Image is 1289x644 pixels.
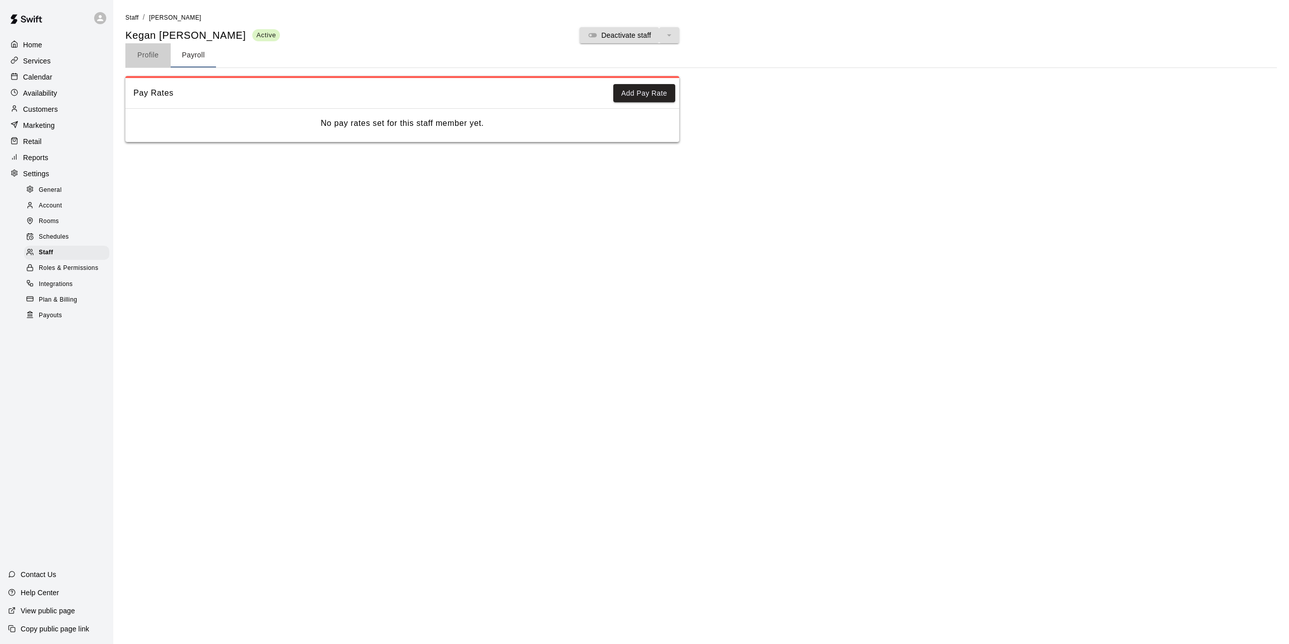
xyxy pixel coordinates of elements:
[125,29,280,42] div: Kegan [PERSON_NAME]
[580,33,679,42] span: You cannot deactivate or delete the owner account.
[125,14,138,21] span: Staff
[39,311,62,321] span: Payouts
[39,279,73,290] span: Integrations
[8,118,105,133] a: Marketing
[252,31,280,39] span: Active
[39,201,62,211] span: Account
[24,199,109,213] div: Account
[39,263,98,273] span: Roles & Permissions
[24,198,113,213] a: Account
[23,153,48,163] p: Reports
[23,72,52,82] p: Calendar
[142,12,145,23] li: /
[23,56,51,66] p: Services
[24,214,109,229] div: Rooms
[8,134,105,149] a: Retail
[21,606,75,616] p: View public page
[8,53,105,68] a: Services
[133,87,613,100] span: Pay Rates
[125,12,1277,23] nav: breadcrumb
[8,69,105,85] a: Calendar
[24,245,113,261] a: Staff
[24,309,109,323] div: Payouts
[8,150,105,165] a: Reports
[149,14,201,21] span: [PERSON_NAME]
[23,88,57,98] p: Availability
[24,230,109,244] div: Schedules
[23,169,49,179] p: Settings
[23,136,42,147] p: Retail
[8,86,105,101] a: Availability
[125,43,1277,67] div: staff form tabs
[24,292,113,308] a: Plan & Billing
[39,217,59,227] span: Rooms
[24,183,109,197] div: General
[21,624,89,634] p: Copy public page link
[21,569,56,580] p: Contact Us
[24,293,109,307] div: Plan & Billing
[24,308,113,323] a: Payouts
[8,102,105,117] a: Customers
[23,120,55,130] p: Marketing
[125,13,138,21] a: Staff
[580,27,679,43] div: split button
[24,277,109,292] div: Integrations
[39,185,62,195] span: General
[24,276,113,292] a: Integrations
[24,261,109,275] div: Roles & Permissions
[21,588,59,598] p: Help Center
[24,230,113,245] a: Schedules
[24,246,109,260] div: Staff
[171,43,216,67] button: Payroll
[39,232,69,242] span: Schedules
[24,261,113,276] a: Roles & Permissions
[39,295,77,305] span: Plan & Billing
[24,214,113,230] a: Rooms
[8,166,105,181] a: Settings
[39,248,53,258] span: Staff
[133,117,671,130] h6: No pay rates set for this staff member yet.
[8,37,105,52] a: Home
[23,40,42,50] p: Home
[125,43,171,67] button: Profile
[24,182,113,198] a: General
[23,104,58,114] p: Customers
[613,84,675,103] button: Add Pay Rate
